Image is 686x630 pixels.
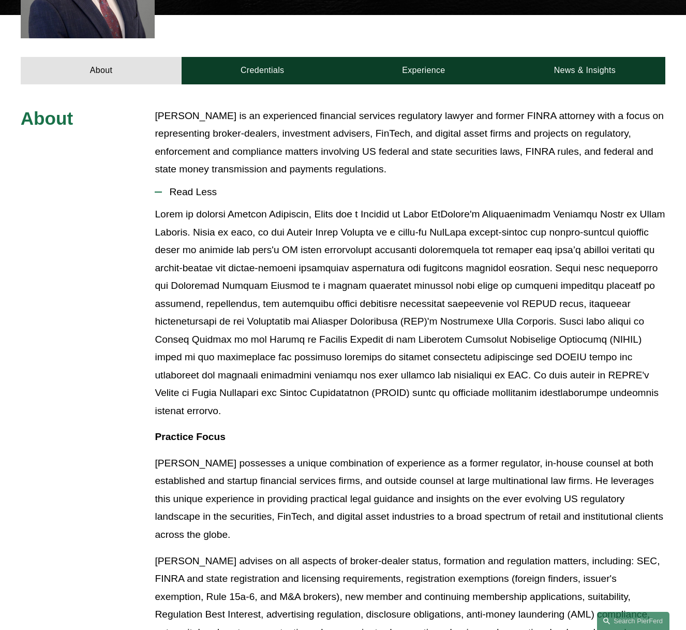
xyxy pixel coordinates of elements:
[155,455,665,544] p: [PERSON_NAME] possesses a unique combination of experience as a former regulator, in-house counse...
[21,108,73,128] span: About
[155,206,665,420] p: Lorem ip dolorsi Ametcon Adipiscin, Elits doe t Incidid ut Labor EtDolore'm Aliquaenimadm Veniamq...
[162,186,665,198] span: Read Less
[182,57,343,85] a: Credentials
[155,431,225,442] strong: Practice Focus
[21,57,182,85] a: About
[597,612,669,630] a: Search this site
[155,179,665,206] button: Read Less
[343,57,504,85] a: Experience
[504,57,666,85] a: News & Insights
[155,107,665,179] p: [PERSON_NAME] is an experienced financial services regulatory lawyer and former FINRA attorney wi...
